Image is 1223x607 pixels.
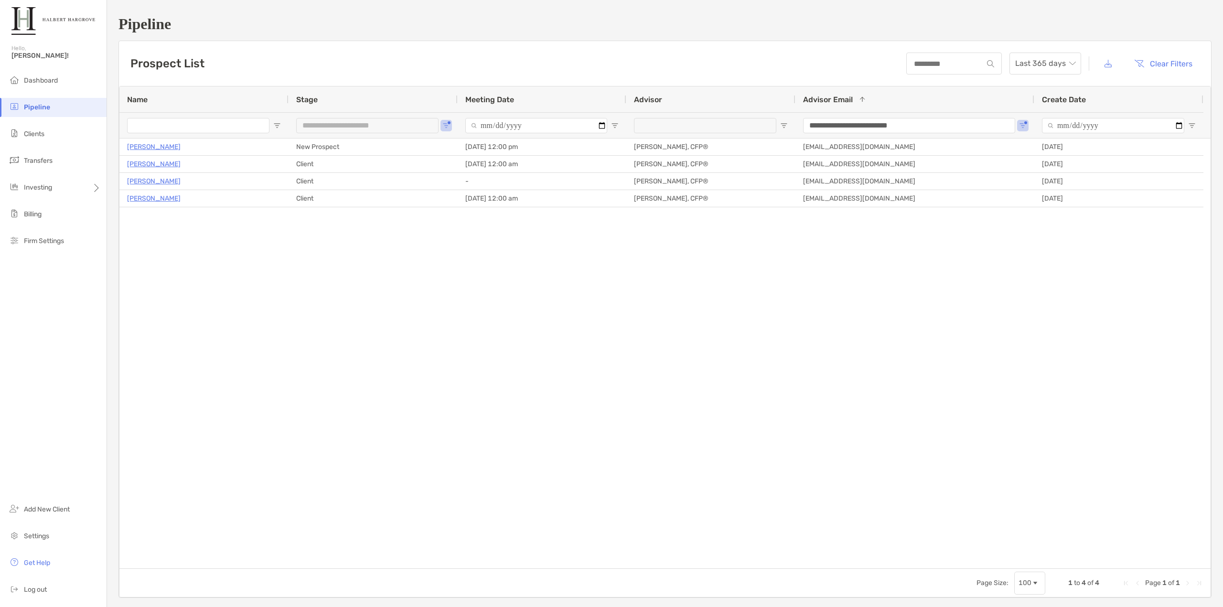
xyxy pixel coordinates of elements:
[1176,579,1180,587] span: 1
[626,138,795,155] div: [PERSON_NAME], CFP®
[1184,579,1191,587] div: Next Page
[1095,579,1099,587] span: 4
[9,556,20,568] img: get-help icon
[130,57,204,70] h3: Prospect List
[1014,572,1045,595] div: Page Size
[1134,579,1141,587] div: Previous Page
[24,559,50,567] span: Get Help
[24,532,49,540] span: Settings
[289,173,458,190] div: Client
[1042,95,1086,104] span: Create Date
[780,122,788,129] button: Open Filter Menu
[11,52,101,60] span: [PERSON_NAME]!
[1087,579,1094,587] span: of
[795,138,1034,155] div: [EMAIL_ADDRESS][DOMAIN_NAME]
[1195,579,1203,587] div: Last Page
[9,101,20,112] img: pipeline icon
[634,95,662,104] span: Advisor
[1034,190,1203,207] div: [DATE]
[289,156,458,172] div: Client
[1042,118,1184,133] input: Create Date Filter Input
[1162,579,1167,587] span: 1
[976,579,1008,587] div: Page Size:
[273,122,281,129] button: Open Filter Menu
[24,210,42,218] span: Billing
[1034,156,1203,172] div: [DATE]
[127,95,148,104] span: Name
[611,122,619,129] button: Open Filter Menu
[1188,122,1196,129] button: Open Filter Menu
[626,156,795,172] div: [PERSON_NAME], CFP®
[1145,579,1161,587] span: Page
[24,157,53,165] span: Transfers
[9,181,20,192] img: investing icon
[127,175,181,187] a: [PERSON_NAME]
[626,173,795,190] div: [PERSON_NAME], CFP®
[795,190,1034,207] div: [EMAIL_ADDRESS][DOMAIN_NAME]
[1082,579,1086,587] span: 4
[24,505,70,513] span: Add New Client
[1019,579,1031,587] div: 100
[442,122,450,129] button: Open Filter Menu
[118,15,1212,33] h1: Pipeline
[24,76,58,85] span: Dashboard
[465,95,514,104] span: Meeting Date
[24,183,52,192] span: Investing
[1019,122,1027,129] button: Open Filter Menu
[9,583,20,595] img: logout icon
[289,138,458,155] div: New Prospect
[24,103,50,111] span: Pipeline
[127,158,181,170] a: [PERSON_NAME]
[803,118,1015,133] input: Advisor Email Filter Input
[803,95,853,104] span: Advisor Email
[24,130,44,138] span: Clients
[9,74,20,85] img: dashboard icon
[1015,53,1075,74] span: Last 365 days
[795,156,1034,172] div: [EMAIL_ADDRESS][DOMAIN_NAME]
[9,530,20,541] img: settings icon
[465,118,607,133] input: Meeting Date Filter Input
[1034,173,1203,190] div: [DATE]
[9,154,20,166] img: transfers icon
[11,4,95,38] img: Zoe Logo
[1168,579,1174,587] span: of
[458,138,626,155] div: [DATE] 12:00 pm
[127,141,181,153] a: [PERSON_NAME]
[987,60,994,67] img: input icon
[458,190,626,207] div: [DATE] 12:00 am
[24,237,64,245] span: Firm Settings
[626,190,795,207] div: [PERSON_NAME], CFP®
[458,156,626,172] div: [DATE] 12:00 am
[296,95,318,104] span: Stage
[795,173,1034,190] div: [EMAIL_ADDRESS][DOMAIN_NAME]
[1074,579,1080,587] span: to
[1068,579,1073,587] span: 1
[9,208,20,219] img: billing icon
[1122,579,1130,587] div: First Page
[289,190,458,207] div: Client
[9,128,20,139] img: clients icon
[458,173,626,190] div: -
[9,234,20,246] img: firm-settings icon
[1127,53,1200,74] button: Clear Filters
[1034,138,1203,155] div: [DATE]
[127,192,181,204] a: [PERSON_NAME]
[127,118,269,133] input: Name Filter Input
[9,503,20,514] img: add_new_client icon
[24,586,47,594] span: Log out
